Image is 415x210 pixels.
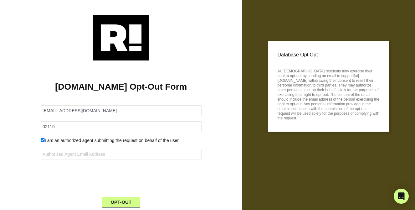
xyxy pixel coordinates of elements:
[93,15,149,60] img: Retention.com
[74,165,169,189] iframe: reCAPTCHA
[277,50,380,60] p: Database Opt Out
[394,189,409,204] div: Open Intercom Messenger
[41,105,202,116] input: Email Address
[277,67,380,121] p: All [DEMOGRAPHIC_DATA] residents may exercise their right to opt-out by sending an email to suppo...
[102,197,140,207] button: OPT-OUT
[41,149,202,160] input: Authorized Agent Email Address
[9,81,233,92] h1: [DOMAIN_NAME] Opt-Out Form
[41,121,202,132] input: Zipcode
[36,137,206,144] div: I am an authorized agent submitting the request on behalf of the user.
